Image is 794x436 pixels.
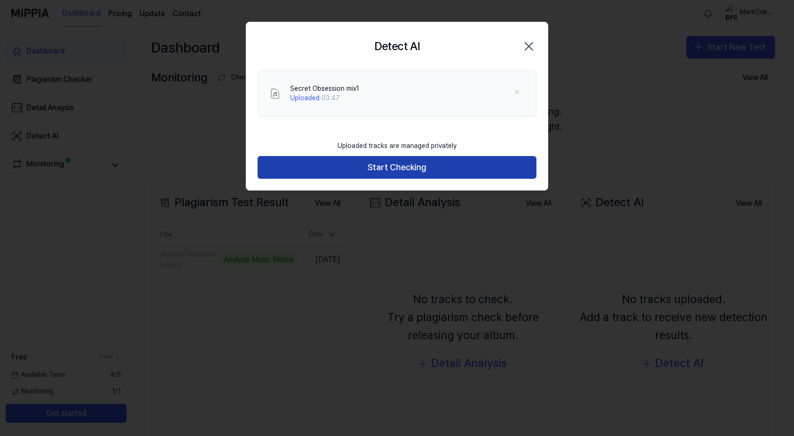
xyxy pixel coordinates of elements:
[258,156,536,179] button: Start Checking
[290,94,319,102] span: Uploaded
[374,37,420,55] h2: Detect AI
[290,94,359,103] div: · 03:47
[332,136,462,157] div: Uploaded tracks are managed privately
[290,84,359,94] div: Secret Obsession mix1
[269,88,281,99] img: File Select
